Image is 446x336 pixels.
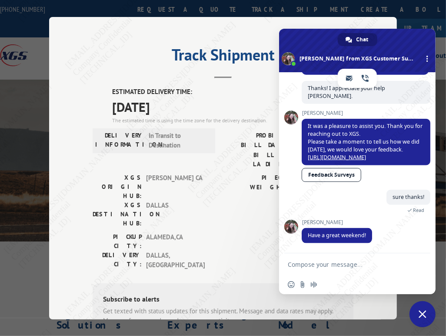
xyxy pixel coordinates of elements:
[93,232,142,250] label: PICKUP CITY:
[112,97,353,116] span: [DATE]
[223,183,292,193] label: WEIGHT:
[93,250,142,270] label: DELIVERY CITY:
[302,168,361,182] a: Feedback Surveys
[308,154,366,161] a: [URL][DOMAIN_NAME]
[103,293,343,306] div: Subscribe to alerts
[93,173,142,200] label: XGS ORIGIN HUB:
[409,301,436,327] div: Close chat
[342,71,357,86] a: email
[112,87,353,97] label: ESTIMATED DELIVERY TIME:
[112,116,353,124] div: The estimated time is using the time zone for the delivery destination.
[376,28,386,51] button: Close modal
[299,281,306,288] span: Send a file
[93,200,142,228] label: XGS DESTINATION HUB:
[413,207,424,213] span: Read
[302,110,430,116] span: [PERSON_NAME]
[338,33,377,46] div: Chat
[223,173,292,183] label: PIECES:
[308,84,385,100] span: Thanks! I appreciate your help [PERSON_NAME].
[223,150,292,168] label: BILL OF LADING:
[288,261,408,269] textarea: Compose your message...
[146,250,205,270] span: DALLAS , [GEOGRAPHIC_DATA]
[302,219,372,225] span: [PERSON_NAME]
[103,306,343,326] div: Get texted with status updates for this shipment. Message and data rates may apply. Message frequ...
[149,131,207,150] span: In Transit to Destination
[393,193,424,201] span: sure thanks!
[308,232,366,239] span: Have a great weekend!
[93,49,353,65] h2: Track Shipment
[223,131,292,141] label: PROBILL:
[310,281,317,288] span: Audio message
[95,131,144,150] label: DELIVERY INFORMATION:
[308,122,423,161] span: It was a pleasure to assist you. Thank you for reaching out to XGS. Please take a moment to tell ...
[146,200,205,228] span: DALLAS
[146,173,205,200] span: [PERSON_NAME] CA
[223,141,292,151] label: BILL DATE:
[357,71,373,86] a: phone
[146,232,205,250] span: ALAMEDA , CA
[356,33,369,46] span: Chat
[288,281,295,288] span: Insert an emoji
[421,53,433,65] div: More channels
